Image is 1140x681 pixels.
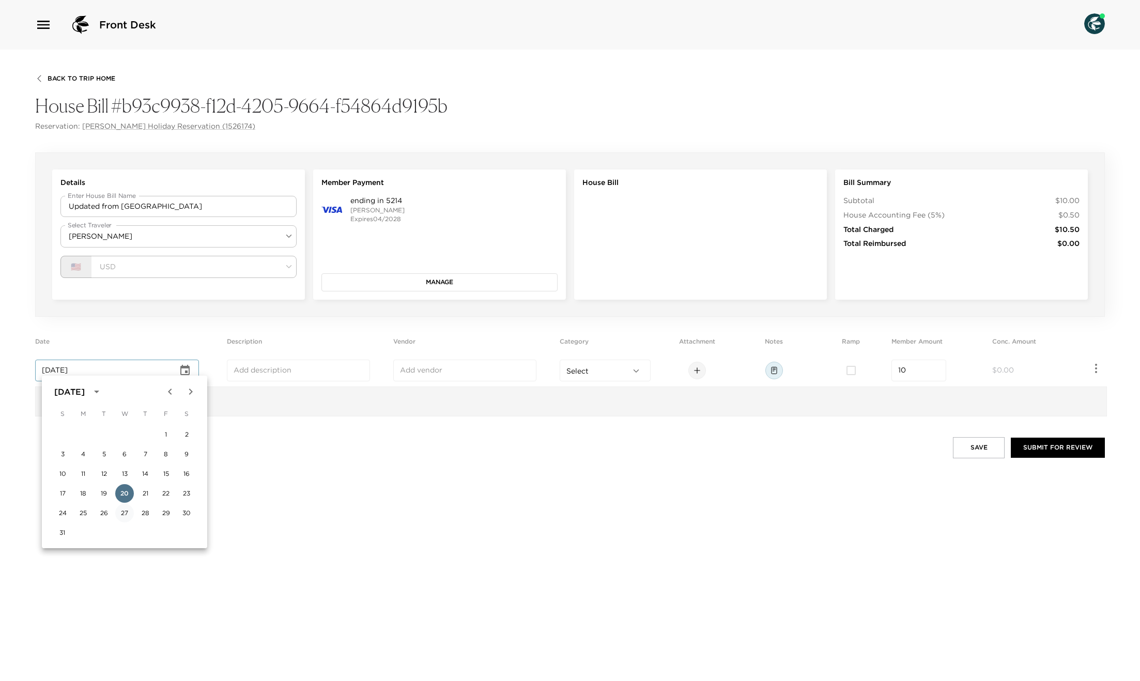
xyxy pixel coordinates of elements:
h4: House Bill #b93c9938-f12d-4205-9664-f54864d9195b [35,95,1105,117]
button: 28 [136,504,155,522]
button: 19 [95,484,113,503]
button: Submit for Review [1011,438,1105,457]
button: 4 [74,445,93,463]
button: 3 [53,445,72,463]
span: Monday [74,404,93,424]
span: Tuesday [95,404,113,424]
th: Ramp [814,337,887,354]
span: Subtotal [843,196,874,206]
button: 12 [95,465,113,483]
button: 30 [177,504,196,522]
button: 6 [115,445,134,463]
button: Back To Trip Home [35,74,115,83]
div: 🇺🇸 [60,256,91,278]
button: 13 [115,465,134,483]
label: Select Traveler [68,221,112,229]
button: 31 [53,523,71,542]
span: $10.50 [1055,225,1080,235]
span: Front Desk [99,18,156,32]
span: Member Payment [321,178,384,188]
p: [PERSON_NAME] [350,206,405,215]
th: Conc. Amount [992,337,1070,354]
button: 21 [136,484,155,503]
button: 23 [177,484,196,503]
span: Reservation: [35,121,80,132]
button: 26 [95,504,113,522]
span: $10.00 [1055,196,1080,206]
span: Thursday [136,404,155,424]
button: 2 [177,425,196,444]
button: 8 [157,445,175,463]
span: Saturday [177,404,196,424]
div: Select [566,365,644,377]
button: 7 [136,445,155,463]
button: Previous month [160,381,180,402]
span: Total Reimbursed [843,239,906,249]
button: 16 [177,465,196,483]
button: Add another [40,397,89,406]
span: Back To Trip Home [48,75,115,82]
button: 9 [177,445,196,463]
img: User [1084,13,1105,34]
span: House Bill [582,178,619,188]
div: [PERSON_NAME] [60,225,297,247]
th: Description [227,337,389,354]
button: calendar view is open, switch to year view [88,383,105,400]
span: Details [60,178,85,188]
div: [DATE] [54,385,85,398]
span: $0.00 [1057,239,1080,249]
button: 14 [136,465,155,483]
img: logo [68,12,93,37]
button: 5 [95,445,113,463]
th: Member Amount [891,337,988,354]
img: credit card type [321,207,342,213]
span: Sunday [53,404,72,424]
button: 10 [53,465,72,483]
input: Add vendor [400,365,530,376]
div: USD [91,256,297,278]
span: Total Charged [843,225,893,235]
th: Category [560,337,656,354]
span: Friday [157,404,175,424]
span: $0.00 [992,365,1014,375]
button: 27 [115,504,134,522]
label: Enter House Bill Name [68,191,136,200]
input: Date [42,365,178,376]
span: $0.50 [1058,210,1080,221]
th: Attachment [660,337,733,354]
button: 29 [157,504,175,522]
button: 24 [53,504,72,522]
button: 22 [157,484,175,503]
span: ending in 5214 [350,196,405,206]
button: 17 [53,484,72,503]
p: Expires 04/2028 [350,215,405,224]
button: 15 [157,465,175,483]
span: Bill Summary [843,178,891,188]
input: Add description [234,365,363,376]
th: Date [35,337,223,354]
button: 1 [157,425,175,444]
button: 25 [74,504,93,522]
button: Choose date, selected date is Aug 20, 2025 [178,363,192,378]
span: House Accounting Fee (5%) [843,210,945,221]
button: Manage [321,273,558,291]
span: Wednesday [115,404,134,424]
button: 18 [74,484,93,503]
button: Next month [180,381,201,402]
button: 20 [115,484,134,503]
th: Vendor [393,337,556,354]
button: 11 [74,465,93,483]
th: Notes [737,337,810,354]
input: $0.00 [898,365,939,376]
a: [PERSON_NAME] Holiday Reservation (1526174) [82,121,255,132]
button: Save [953,437,1005,458]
